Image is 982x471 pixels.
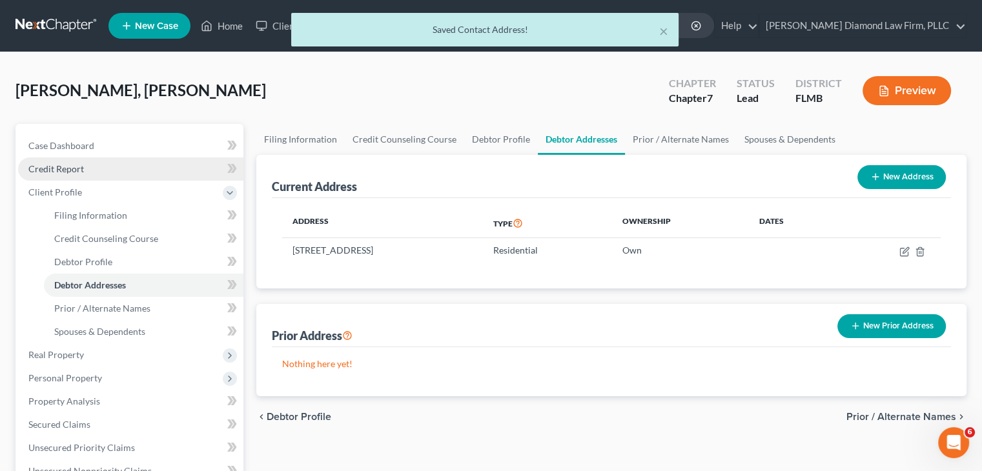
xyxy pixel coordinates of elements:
[44,320,243,343] a: Spouses & Dependents
[612,238,749,263] td: Own
[863,76,951,105] button: Preview
[538,124,625,155] a: Debtor Addresses
[28,396,100,406] span: Property Analysis
[795,76,842,91] div: District
[483,238,612,263] td: Residential
[28,186,82,197] span: Client Profile
[44,297,243,320] a: Prior / Alternate Names
[28,442,135,453] span: Unsecured Priority Claims
[28,372,102,383] span: Personal Property
[54,326,145,337] span: Spouses & Dependents
[669,76,716,91] div: Chapter
[44,274,243,297] a: Debtor Addresses
[28,349,84,360] span: Real Property
[54,256,112,267] span: Debtor Profile
[18,134,243,157] a: Case Dashboard
[737,76,775,91] div: Status
[846,412,956,422] span: Prior / Alternate Names
[282,208,483,238] th: Address
[857,165,946,189] button: New Address
[737,91,775,106] div: Lead
[272,179,357,194] div: Current Address
[956,412,967,422] i: chevron_right
[18,413,243,436] a: Secured Claims
[612,208,749,238] th: Ownership
[18,436,243,459] a: Unsecured Priority Claims
[54,303,150,314] span: Prior / Alternate Names
[483,208,612,238] th: Type
[282,238,483,263] td: [STREET_ADDRESS]
[659,23,668,39] button: ×
[464,124,538,155] a: Debtor Profile
[54,279,126,290] span: Debtor Addresses
[54,233,158,244] span: Credit Counseling Course
[837,314,946,338] button: New Prior Address
[256,412,331,422] button: chevron_left Debtor Profile
[28,419,90,430] span: Secured Claims
[28,163,84,174] span: Credit Report
[938,427,969,458] iframe: Intercom live chat
[272,328,353,343] div: Prior Address
[28,140,94,151] span: Case Dashboard
[846,412,967,422] button: Prior / Alternate Names chevron_right
[267,412,331,422] span: Debtor Profile
[54,210,127,221] span: Filing Information
[302,23,668,36] div: Saved Contact Address!
[18,157,243,181] a: Credit Report
[256,412,267,422] i: chevron_left
[737,124,843,155] a: Spouses & Dependents
[669,91,716,106] div: Chapter
[795,91,842,106] div: FLMB
[44,250,243,274] a: Debtor Profile
[965,427,975,437] span: 6
[749,208,839,238] th: Dates
[15,81,266,99] span: [PERSON_NAME], [PERSON_NAME]
[345,124,464,155] a: Credit Counseling Course
[44,227,243,250] a: Credit Counseling Course
[18,390,243,413] a: Property Analysis
[44,204,243,227] a: Filing Information
[707,92,713,104] span: 7
[256,124,345,155] a: Filing Information
[625,124,737,155] a: Prior / Alternate Names
[282,357,941,370] p: Nothing here yet!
